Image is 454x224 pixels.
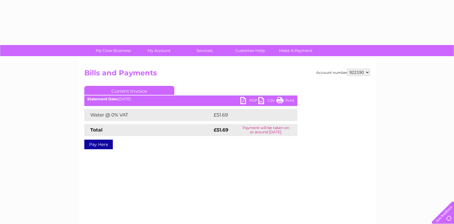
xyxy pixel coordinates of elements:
[225,45,275,56] a: Customer Help
[84,97,297,101] div: [DATE]
[84,86,174,95] a: Current Invoice
[180,45,229,56] a: Services
[90,127,103,133] strong: Total
[234,124,297,136] td: Payment will be taken on or around [DATE]
[134,45,184,56] a: My Account
[276,97,294,106] a: Print
[84,140,113,149] a: Pay Here
[212,109,285,121] td: £51.69
[84,109,212,121] td: Water @ 0% VAT
[271,45,320,56] a: Make A Payment
[87,97,118,101] b: Statement Date:
[240,97,258,106] a: PDF
[214,127,228,133] strong: £51.69
[89,45,138,56] a: My Clear Business
[316,69,370,76] div: Account number
[258,97,276,106] a: CSV
[84,69,370,80] h2: Bills and Payments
